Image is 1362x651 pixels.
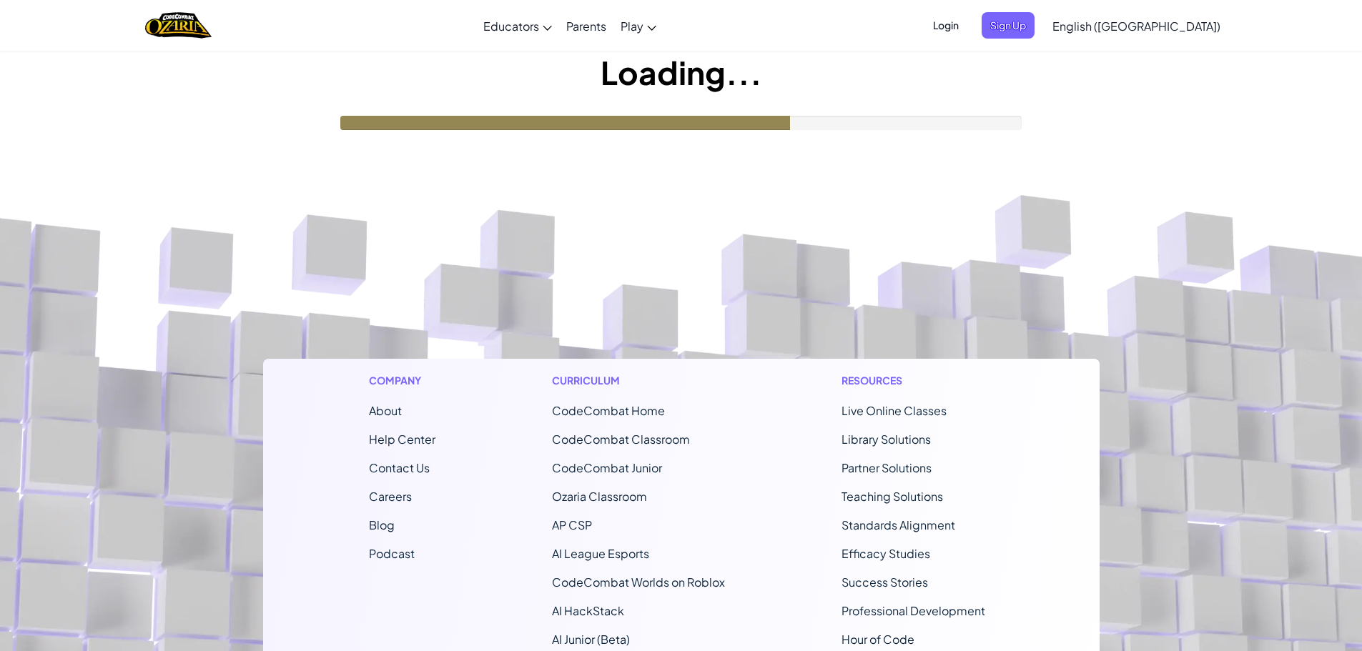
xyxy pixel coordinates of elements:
[369,432,435,447] a: Help Center
[842,632,914,647] a: Hour of Code
[842,432,931,447] a: Library Solutions
[483,19,539,34] span: Educators
[552,632,630,647] a: AI Junior (Beta)
[476,6,559,45] a: Educators
[552,489,647,504] a: Ozaria Classroom
[613,6,663,45] a: Play
[842,489,943,504] a: Teaching Solutions
[369,517,395,532] a: Blog
[552,575,725,590] a: CodeCombat Worlds on Roblox
[369,489,412,504] a: Careers
[369,373,435,388] h1: Company
[559,6,613,45] a: Parents
[924,12,967,39] button: Login
[842,460,932,475] a: Partner Solutions
[369,546,415,561] a: Podcast
[552,460,662,475] a: CodeCombat Junior
[842,575,928,590] a: Success Stories
[552,373,725,388] h1: Curriculum
[1052,19,1220,34] span: English ([GEOGRAPHIC_DATA])
[145,11,212,40] img: Home
[621,19,643,34] span: Play
[552,517,592,532] a: AP CSP
[842,517,955,532] a: Standards Alignment
[982,12,1035,39] button: Sign Up
[552,403,665,418] span: CodeCombat Home
[842,403,947,418] a: Live Online Classes
[842,603,985,618] a: Professional Development
[369,460,430,475] span: Contact Us
[145,11,212,40] a: Ozaria by CodeCombat logo
[1045,6,1228,45] a: English ([GEOGRAPHIC_DATA])
[369,403,402,418] a: About
[842,373,994,388] h1: Resources
[552,546,649,561] a: AI League Esports
[552,432,690,447] a: CodeCombat Classroom
[842,546,930,561] a: Efficacy Studies
[552,603,624,618] a: AI HackStack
